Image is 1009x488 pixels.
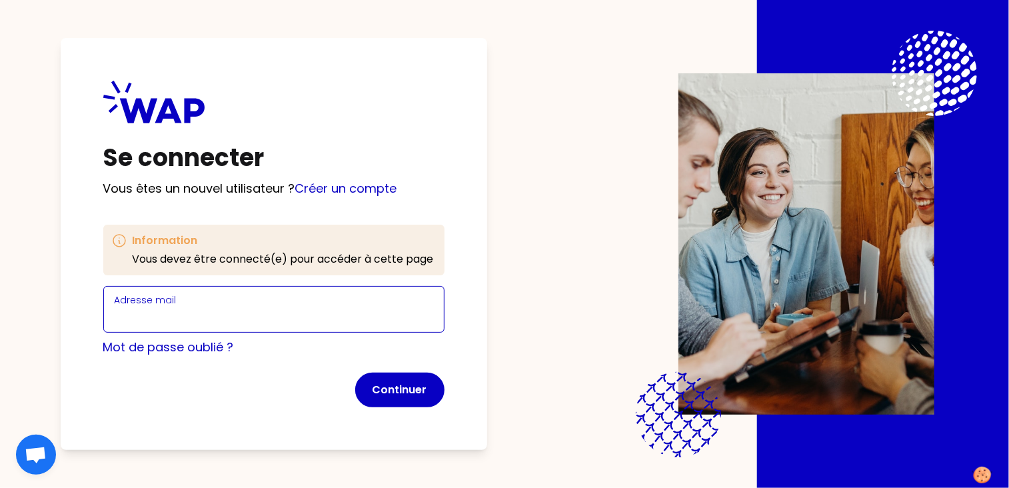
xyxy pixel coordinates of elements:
[678,73,934,415] img: Description
[133,233,434,249] h3: Information
[103,339,234,355] a: Mot de passe oublié ?
[355,373,445,407] button: Continuer
[115,293,177,307] label: Adresse mail
[295,180,397,197] a: Créer un compte
[103,145,445,171] h1: Se connecter
[103,179,445,198] p: Vous êtes un nouvel utilisateur ?
[16,435,56,475] div: Ouvrir le chat
[133,251,434,267] p: Vous devez être connecté(e) pour accéder à cette page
